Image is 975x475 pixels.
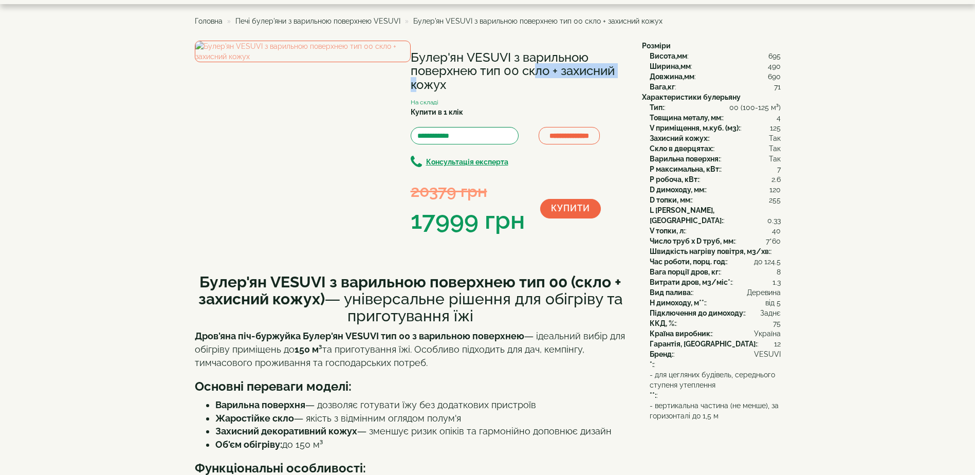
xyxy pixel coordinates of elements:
[767,215,781,226] span: 0.33
[650,309,745,317] b: Підключення до димоходу:
[650,287,781,298] div: :
[774,82,781,92] span: 71
[777,267,781,277] span: 8
[769,133,781,143] span: Так
[650,51,781,61] div: :
[650,205,781,226] div: :
[650,340,757,348] b: Гарантія, [GEOGRAPHIC_DATA]:
[650,328,781,339] div: :
[650,123,781,133] div: :
[771,174,781,185] span: 2.6
[650,246,781,257] div: :
[650,124,740,132] b: V приміщення, м.куб. (м3):
[650,400,781,421] span: - вертикальна частина (не менше), за горизонталі до 1,5 м
[650,278,732,286] b: Витрати дров, м3/міс*:
[650,299,706,307] b: H димоходу, м**:
[195,379,352,394] b: Основні переваги моделі:
[195,330,627,369] p: — ідеальний вибір для обігріву приміщень до та приготування їжі. Особливо підходить для дач, кемп...
[650,71,781,82] div: :
[770,123,781,133] span: 125
[295,344,322,355] strong: 150 м³
[777,164,781,174] span: 7
[642,42,671,50] b: Розміри
[650,134,709,142] b: Захисний кожух:
[650,154,781,164] div: :
[195,17,223,25] span: Головна
[650,195,781,205] div: :
[198,273,622,308] b: Булер'ян VESUVI з варильною поверхнею тип 00 (скло + захисний кожух)
[650,174,781,185] div: :
[650,237,735,245] b: Число труб x D труб, мм:
[650,247,770,255] b: Швидкість нагріву повітря, м3/хв:
[768,61,781,71] span: 490
[411,107,463,117] label: Купити в 1 клік
[769,195,781,205] span: 255
[215,398,627,412] li: — дозволяє готувати їжу без додаткових пристроїв
[772,277,781,287] span: 1.3
[650,288,692,297] b: Вид палива:
[650,226,781,236] div: :
[195,273,627,324] h2: — універсальне рішення для обігріву та приготування їжі
[650,62,691,70] b: Ширина,мм
[650,359,781,370] div: :
[413,17,663,25] span: Булер'ян VESUVI з варильною поверхнею тип 00 скло + захисний кожух
[215,412,627,425] li: — якість з відмінним оглядом полум'я
[195,41,411,62] img: Булер'ян VESUVI з варильною поверхнею тип 00 скло + захисний кожух
[650,277,781,287] div: :
[650,268,720,276] b: Вага порції дров, кг:
[650,350,673,358] b: Бренд:
[754,257,771,267] span: до 12
[773,318,781,328] span: 75
[650,227,685,235] b: V топки, л:
[754,328,781,339] span: Україна
[650,349,781,359] div: :
[411,203,525,238] div: 17999 грн
[768,51,781,61] span: 695
[215,426,357,436] strong: Захисний декоративний кожух
[769,143,781,154] span: Так
[215,438,627,451] li: до 150 м³
[729,102,781,113] span: 00 (100-125 м³)
[747,287,781,298] span: Деревина
[650,164,781,174] div: :
[650,165,721,173] b: P максимальна, кВт:
[411,51,627,92] h1: Булер'ян VESUVI з варильною поверхнею тип 00 скло + захисний кожух
[215,425,627,438] li: — зменшує ризик опіків та гармонійно доповнює дизайн
[650,143,781,154] div: :
[769,185,781,195] span: 120
[411,179,525,203] div: 20379 грн
[426,158,508,166] b: Консультація експерта
[650,339,781,349] div: :
[650,103,664,112] b: Тип:
[650,82,781,92] div: :
[650,318,781,328] div: :
[760,308,781,318] span: Заднє
[650,196,692,204] b: D топки, мм:
[650,186,706,194] b: D димоходу, мм:
[650,72,694,81] b: Довжина,мм
[235,17,400,25] a: Печі булер'яни з варильною поверхнею VESUVI
[650,258,727,266] b: Час роботи, порц. год:
[768,71,781,82] span: 690
[650,113,781,123] div: :
[650,257,781,267] div: :
[650,155,720,163] b: Варильна поверхня:
[650,52,687,60] b: Висота,мм
[650,267,781,277] div: :
[215,399,305,410] strong: Варильна поверхня
[650,308,781,318] div: :
[772,226,781,236] span: 40
[215,439,282,450] strong: Об'єм обігріву:
[650,175,699,184] b: P робоча, кВт:
[650,114,723,122] b: Товщина металу, мм:
[650,236,781,246] div: :
[769,154,781,164] span: Так
[650,206,723,225] b: L [PERSON_NAME], [GEOGRAPHIC_DATA]:
[650,133,781,143] div: :
[650,83,675,91] b: Вага,кг
[650,185,781,195] div: :
[642,93,741,101] b: Характеристики булерьяну
[650,298,781,308] div: :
